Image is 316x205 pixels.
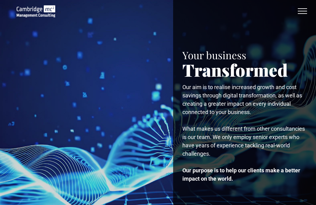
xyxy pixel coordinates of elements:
[182,84,302,115] span: Our aim is to realise increased growth and cost savings through digital transformation, as well a...
[182,58,288,81] span: Transformed
[294,3,310,19] button: menu
[182,48,246,62] span: Your business
[17,6,55,13] a: Your Business Transformed | Cambridge Management Consulting
[17,5,55,17] img: Cambridge Management Logo, digital infrastructure
[182,125,305,157] span: What makes us different from other consultancies is our team. We only employ senior experts who h...
[182,167,300,182] strong: Our purpose is to help our clients make a better impact on the world.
